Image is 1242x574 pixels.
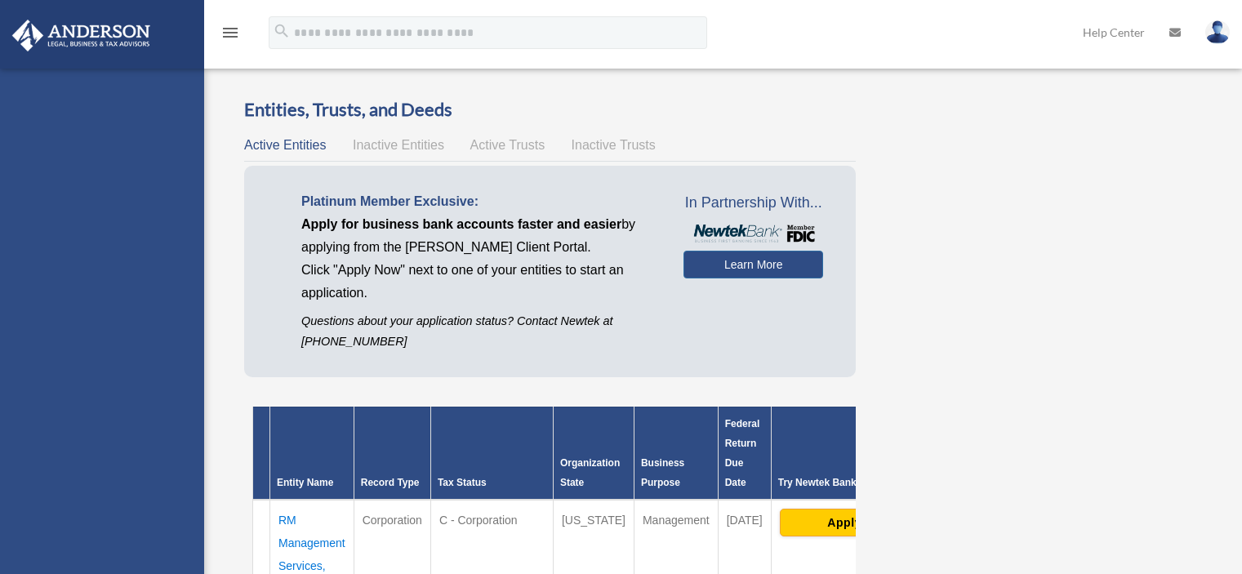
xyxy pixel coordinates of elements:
th: Federal Return Due Date [718,407,771,500]
p: Platinum Member Exclusive: [301,190,659,213]
p: Click "Apply Now" next to one of your entities to start an application. [301,259,659,305]
th: Entity Name [270,407,354,500]
span: Active Trusts [470,138,545,152]
th: Business Purpose [634,407,718,500]
span: Active Entities [244,138,326,152]
h3: Entities, Trusts, and Deeds [244,97,856,122]
button: Apply Now [780,509,939,536]
th: Tax Status [430,407,553,500]
i: search [273,22,291,40]
div: Try Newtek Bank [778,473,941,492]
i: menu [220,23,240,42]
p: by applying from the [PERSON_NAME] Client Portal. [301,213,659,259]
th: Record Type [354,407,430,500]
span: Apply for business bank accounts faster and easier [301,217,621,231]
a: menu [220,29,240,42]
span: Inactive Trusts [572,138,656,152]
th: Organization State [553,407,634,500]
span: In Partnership With... [683,190,823,216]
p: Questions about your application status? Contact Newtek at [PHONE_NUMBER] [301,311,659,352]
img: NewtekBankLogoSM.png [692,225,815,243]
span: Inactive Entities [353,138,444,152]
img: User Pic [1205,20,1230,44]
img: Anderson Advisors Platinum Portal [7,20,155,51]
a: Learn More [683,251,823,278]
